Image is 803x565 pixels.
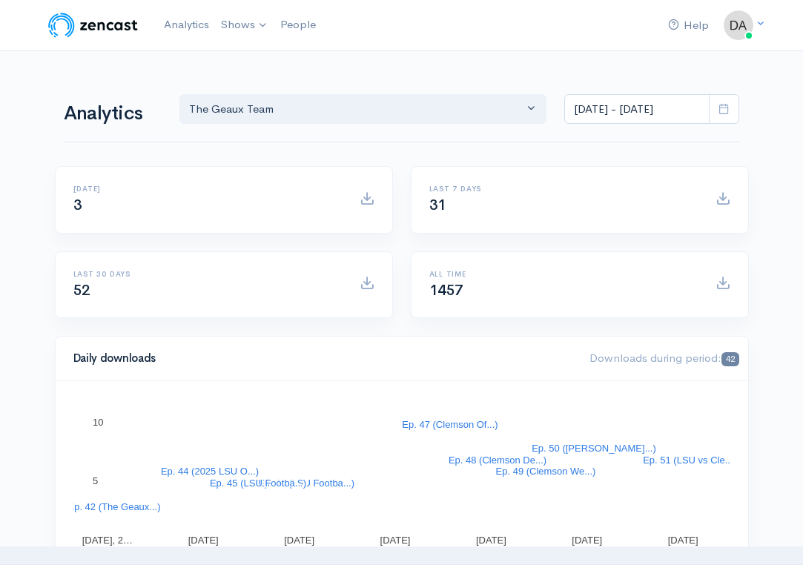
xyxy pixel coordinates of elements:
[589,351,738,365] span: Downloads during period:
[93,417,103,428] text: 10
[532,443,656,454] text: Ep. 50 ([PERSON_NAME]...)
[284,535,314,546] text: [DATE]
[564,94,710,125] input: analytics date range selector
[73,270,342,278] h6: Last 30 days
[721,352,738,366] span: 42
[189,101,524,118] div: The Geaux Team
[429,270,698,278] h6: All time
[73,196,82,214] span: 3
[188,535,218,546] text: [DATE]
[448,455,546,466] text: Ep. 48 (Clemson De...)
[380,535,410,546] text: [DATE]
[160,466,258,477] text: Ep. 44 (2025 LSU O...)
[158,9,215,41] a: Analytics
[274,9,322,41] a: People
[257,478,354,489] text: Ep. 46 (LSU Footba...)
[572,535,602,546] text: [DATE]
[667,535,698,546] text: [DATE]
[73,399,730,547] svg: A chart.
[643,455,736,466] text: Ep. 51 (LSU vs Cle...)
[429,281,463,300] span: 1457
[724,10,753,40] img: ...
[82,535,132,546] text: [DATE], 2…
[402,419,498,430] text: Ep. 47 (Clemson Of...)
[662,10,715,42] a: Help
[73,352,572,365] h4: Daily downloads
[429,196,446,214] span: 31
[753,515,788,550] iframe: gist-messenger-bubble-iframe
[215,9,274,42] a: Shows
[67,501,160,512] text: Ep. 42 (The Geaux...)
[179,94,547,125] button: The Geaux Team
[73,185,342,193] h6: [DATE]
[475,535,506,546] text: [DATE]
[46,10,140,40] img: ZenCast Logo
[495,466,595,477] text: Ep. 49 (Clemson We...)
[73,281,90,300] span: 52
[64,103,162,125] h1: Analytics
[93,475,98,486] text: 5
[209,478,305,489] text: Ep. 45 (LSU Footba...)
[429,185,698,193] h6: Last 7 days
